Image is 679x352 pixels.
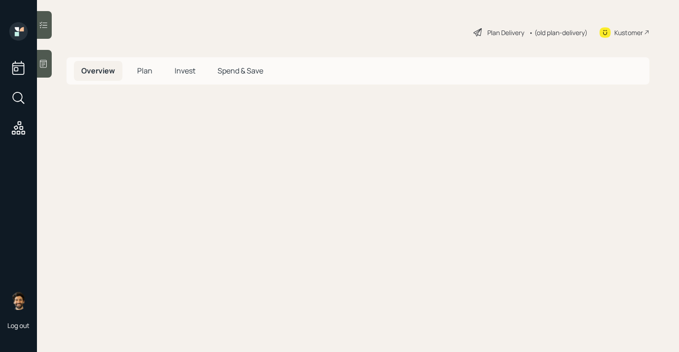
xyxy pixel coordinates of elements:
[81,66,115,76] span: Overview
[175,66,195,76] span: Invest
[137,66,152,76] span: Plan
[614,28,643,37] div: Kustomer
[9,291,28,310] img: eric-schwartz-headshot.png
[218,66,263,76] span: Spend & Save
[487,28,524,37] div: Plan Delivery
[529,28,588,37] div: • (old plan-delivery)
[7,321,30,330] div: Log out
